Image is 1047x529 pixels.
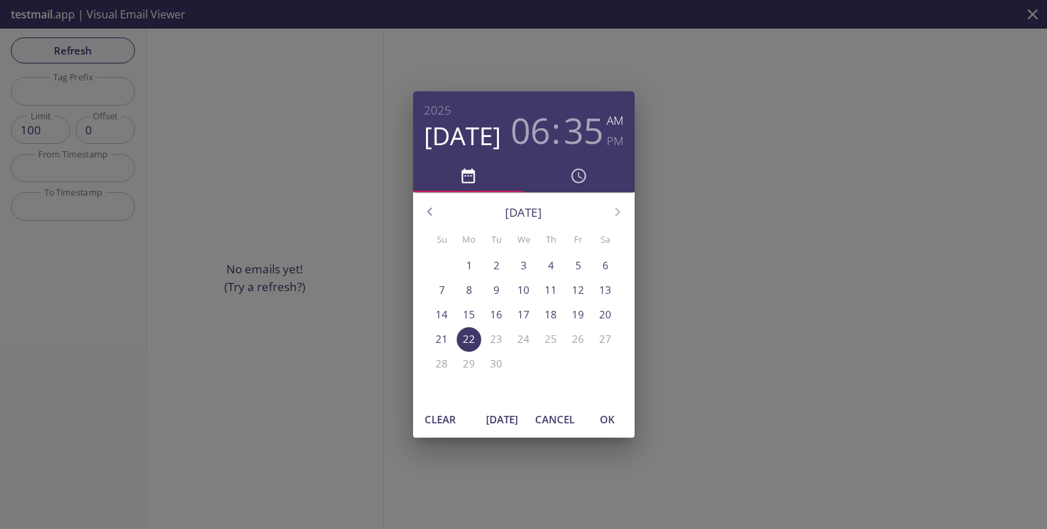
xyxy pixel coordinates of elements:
[429,278,454,303] button: 7
[566,303,590,327] button: 19
[517,283,530,297] p: 10
[419,406,462,432] button: Clear
[551,110,561,151] h3: :
[575,258,581,273] p: 5
[457,232,481,247] span: Mo
[607,110,624,131] button: AM
[538,303,563,327] button: 18
[429,327,454,352] button: 21
[572,307,584,322] p: 19
[593,232,618,247] span: Sa
[599,307,611,322] p: 20
[429,232,454,247] span: Su
[511,278,536,303] button: 10
[593,278,618,303] button: 13
[548,258,554,273] p: 4
[599,283,611,297] p: 13
[484,278,509,303] button: 9
[490,307,502,322] p: 16
[521,258,527,273] p: 3
[607,131,624,151] button: PM
[484,303,509,327] button: 16
[484,254,509,278] button: 2
[439,283,445,297] p: 7
[436,307,448,322] p: 14
[511,303,536,327] button: 17
[466,283,472,297] p: 8
[457,278,481,303] button: 8
[545,283,557,297] p: 11
[486,410,519,428] span: [DATE]
[586,406,629,432] button: OK
[566,254,590,278] button: 5
[566,278,590,303] button: 12
[530,406,580,432] button: Cancel
[593,254,618,278] button: 6
[517,307,530,322] p: 17
[535,410,575,428] span: Cancel
[484,232,509,247] span: Tu
[457,254,481,278] button: 1
[424,121,501,151] button: [DATE]
[494,283,500,297] p: 9
[429,303,454,327] button: 14
[593,303,618,327] button: 20
[463,307,475,322] p: 15
[511,232,536,247] span: We
[457,327,481,352] button: 22
[481,406,524,432] button: [DATE]
[463,332,475,346] p: 22
[494,258,500,273] p: 2
[466,258,472,273] p: 1
[603,258,609,273] p: 6
[572,283,584,297] p: 12
[591,410,624,428] span: OK
[538,254,563,278] button: 4
[538,232,563,247] span: Th
[436,332,448,346] p: 21
[457,303,481,327] button: 15
[511,110,550,151] button: 06
[538,278,563,303] button: 11
[446,204,601,222] p: [DATE]
[424,410,457,428] span: Clear
[511,254,536,278] button: 3
[566,232,590,247] span: Fr
[545,307,557,322] p: 18
[564,110,603,151] button: 35
[424,100,451,121] button: 2025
